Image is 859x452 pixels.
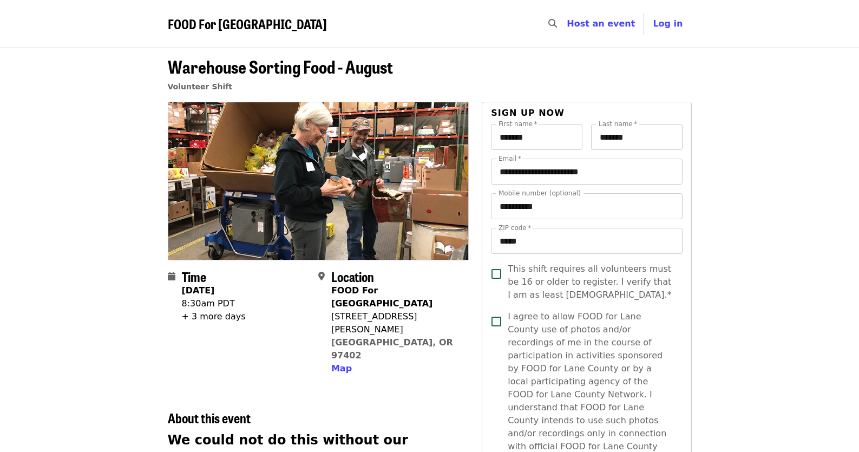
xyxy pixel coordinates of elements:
[508,263,673,302] span: This shift requires all volunteers must be 16 or older to register. I verify that I am as least [...
[182,285,215,296] strong: [DATE]
[318,271,325,281] i: map-marker-alt icon
[567,18,635,29] a: Host an event
[168,408,251,427] span: About this event
[591,124,683,150] input: Last name
[644,13,691,35] button: Log in
[182,297,246,310] div: 8:30am PDT
[331,285,432,309] strong: FOOD For [GEOGRAPHIC_DATA]
[168,14,327,33] span: FOOD For [GEOGRAPHIC_DATA]
[331,310,460,336] div: [STREET_ADDRESS][PERSON_NAME]
[563,11,572,37] input: Search
[168,54,393,79] span: Warehouse Sorting Food - August
[599,121,637,127] label: Last name
[491,108,565,118] span: Sign up now
[548,18,557,29] i: search icon
[499,225,531,231] label: ZIP code
[653,18,683,29] span: Log in
[499,190,581,196] label: Mobile number (optional)
[182,310,246,323] div: + 3 more days
[168,82,233,91] a: Volunteer Shift
[168,271,175,281] i: calendar icon
[491,228,682,254] input: ZIP code
[331,362,352,375] button: Map
[182,267,206,286] span: Time
[168,102,469,259] img: Warehouse Sorting Food - August organized by FOOD For Lane County
[491,159,682,185] input: Email
[499,121,537,127] label: First name
[168,16,327,32] a: FOOD For [GEOGRAPHIC_DATA]
[491,124,582,150] input: First name
[331,337,453,361] a: [GEOGRAPHIC_DATA], OR 97402
[499,155,521,162] label: Email
[331,267,374,286] span: Location
[491,193,682,219] input: Mobile number (optional)
[331,363,352,374] span: Map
